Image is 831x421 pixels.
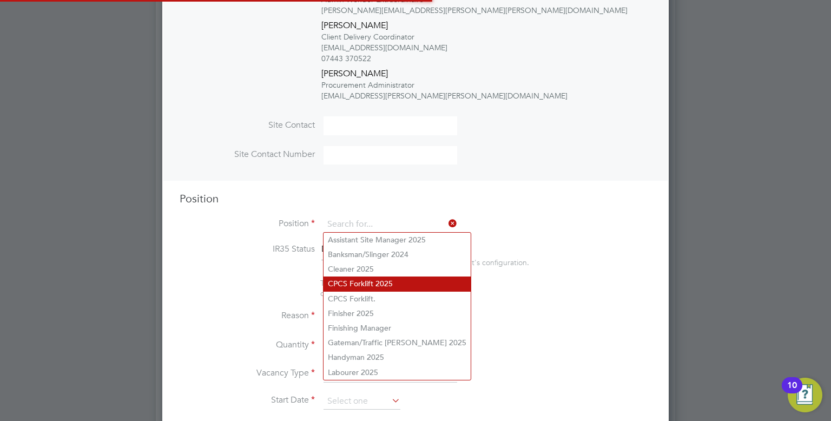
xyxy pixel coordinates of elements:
li: Handyman 2025 [324,350,471,365]
div: [EMAIL_ADDRESS][DOMAIN_NAME] [321,42,628,53]
div: Client Delivery Coordinator [321,31,628,42]
input: Search for... [324,216,457,233]
div: [PERSON_NAME][EMAIL_ADDRESS][PERSON_NAME][PERSON_NAME][DOMAIN_NAME] [321,5,628,16]
span: Disabled for this client. [321,244,410,254]
h3: Position [180,192,651,206]
label: IR35 Status [180,244,315,255]
label: Start Date [180,394,315,406]
span: [PERSON_NAME] [321,20,388,31]
li: CPCS Forklift. [324,292,471,306]
div: This feature can be enabled under this client's configuration. [321,255,529,267]
input: Select one [324,393,400,410]
span: The status determination for this position can be updated after creating the vacancy [320,278,466,298]
label: Reason [180,310,315,321]
label: Vacancy Type [180,367,315,379]
label: Quantity [180,339,315,351]
label: Site Contact [180,120,315,131]
button: Open Resource Center, 10 new notifications [788,378,822,412]
li: Assistant Site Manager 2025 [324,233,471,247]
li: Cleaner 2025 [324,262,471,277]
span: [PERSON_NAME] [321,68,388,79]
li: CPCS Forklift 2025 [324,277,471,291]
label: Position [180,218,315,229]
li: Banksman/Slinger 2024 [324,247,471,262]
div: 10 [787,385,797,399]
div: Procurement Administrator [321,80,628,90]
div: 07443 370522 [321,53,628,64]
li: Finishing Manager [324,321,471,336]
li: Finisher 2025 [324,306,471,321]
li: Gateman/Traffic [PERSON_NAME] 2025 [324,336,471,350]
div: [EMAIL_ADDRESS][PERSON_NAME][PERSON_NAME][DOMAIN_NAME] [321,90,628,101]
label: Site Contact Number [180,149,315,160]
li: Labourer 2025 [324,365,471,380]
